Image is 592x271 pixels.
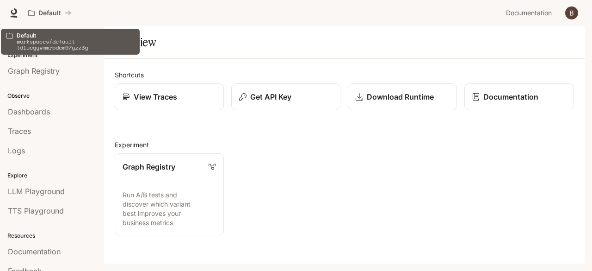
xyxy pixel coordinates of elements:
[464,83,573,110] a: Documentation
[115,83,224,110] a: View Traces
[367,91,434,102] p: Download Runtime
[506,7,552,19] span: Documentation
[134,91,177,102] p: View Traces
[348,83,457,110] a: Download Runtime
[115,140,573,150] h2: Experiment
[17,38,134,50] p: workspaces/default-tdlucgyvmmrbdcm67yzz3g
[17,32,134,38] p: Default
[502,4,559,22] a: Documentation
[38,9,61,17] p: Default
[115,70,573,80] h2: Shortcuts
[115,153,224,235] a: Graph RegistryRun A/B tests and discover which variant best improves your business metrics
[565,6,578,19] img: User avatar
[562,4,581,22] button: User avatar
[123,190,216,227] p: Run A/B tests and discover which variant best improves your business metrics
[24,4,75,22] button: All workspaces
[250,91,291,102] p: Get API Key
[483,91,538,102] p: Documentation
[123,161,175,172] p: Graph Registry
[231,83,340,110] button: Get API Key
